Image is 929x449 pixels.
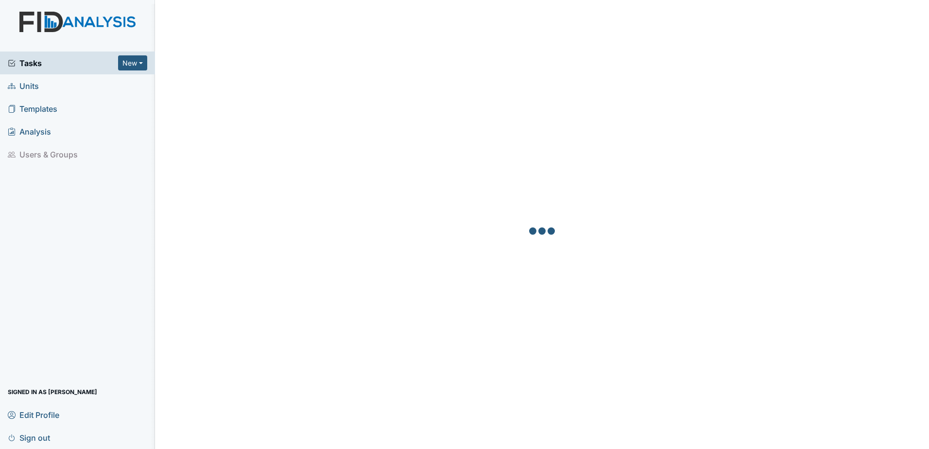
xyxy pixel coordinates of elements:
[8,124,51,139] span: Analysis
[8,407,59,422] span: Edit Profile
[8,57,118,69] a: Tasks
[8,101,57,116] span: Templates
[8,384,97,399] span: Signed in as [PERSON_NAME]
[8,78,39,93] span: Units
[118,55,147,70] button: New
[8,430,50,445] span: Sign out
